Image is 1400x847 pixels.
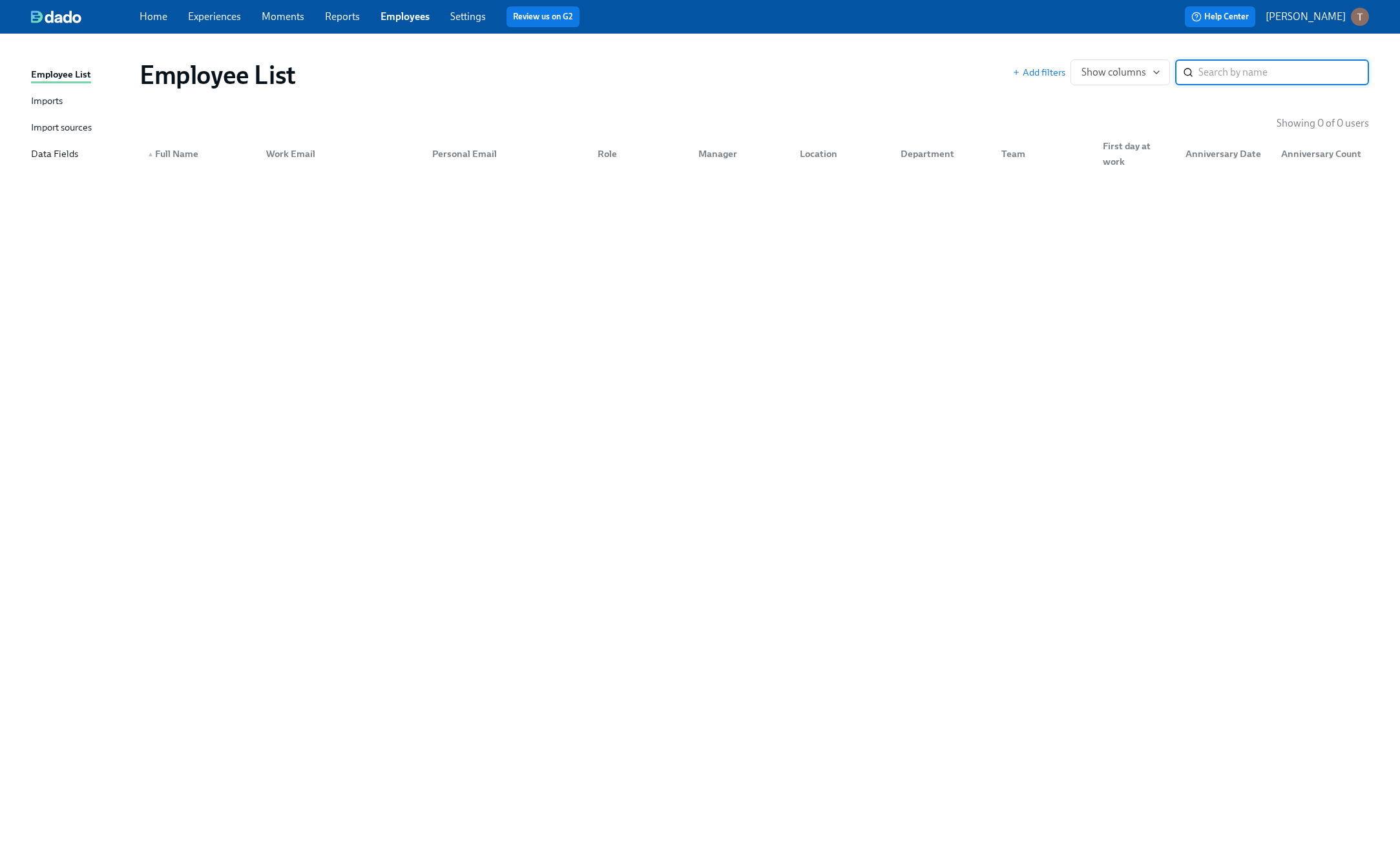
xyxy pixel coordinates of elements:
div: Team [996,146,1092,162]
div: Team [991,141,1092,167]
a: Experiences [188,10,241,23]
a: Settings [450,10,486,23]
div: Imports [31,94,63,110]
div: Location [795,146,890,162]
h1: Employee List [140,59,296,90]
input: Search by name [1198,59,1369,85]
div: First day at work [1092,141,1175,167]
div: Manager [688,141,789,167]
a: dado [31,10,140,23]
div: Department [895,146,991,162]
div: Role [587,141,688,167]
span: ▲ [147,151,154,158]
p: Showing 0 of 0 users [1277,116,1369,131]
div: Anniversary Date [1180,146,1271,162]
div: Location [789,141,890,167]
div: First day at work [1098,138,1175,169]
a: Employee List [31,67,129,83]
a: Imports [31,94,129,110]
div: Work Email [261,146,421,162]
div: Work Email [256,141,421,167]
div: Anniversary Count [1271,141,1366,167]
div: Anniversary Date [1175,141,1271,167]
button: Review us on G2 [507,6,580,27]
div: Anniversary Count [1276,146,1366,162]
button: [PERSON_NAME] [1266,8,1369,26]
div: Department [890,141,991,167]
p: [PERSON_NAME] [1266,10,1346,24]
span: Show columns [1081,66,1159,79]
a: Moments [262,10,304,23]
button: Add filters [1012,66,1065,79]
img: dado [31,10,81,23]
a: Reports [325,10,360,23]
div: ▲Full Name [142,141,256,167]
div: Import sources [31,120,92,136]
div: Data Fields [31,147,78,163]
a: Import sources [31,120,129,136]
div: Employee List [31,67,91,83]
div: Personal Email [422,141,587,167]
button: Show columns [1071,59,1170,85]
a: Review us on G2 [513,10,573,23]
div: Role [592,146,688,162]
div: Full Name [142,146,256,162]
span: Help Center [1191,10,1249,23]
div: Personal Email [427,146,587,162]
div: Manager [693,146,789,162]
a: Data Fields [31,147,129,163]
a: Home [140,10,167,23]
a: Employees [381,10,430,23]
button: Help Center [1185,6,1255,27]
img: ACg8ocLXsDpU0isJA1rEFd8QGW_-eDb-moPZqwVyrWsj42wjxwSHeQ=s96-c [1351,8,1369,26]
